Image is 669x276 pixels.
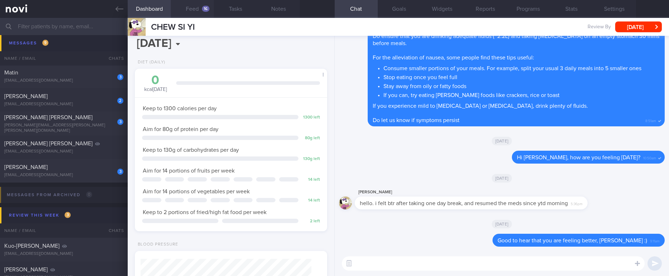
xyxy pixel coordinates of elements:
span: 9:11am [650,237,660,244]
span: Aim for 14 portions of vegetables per week [143,189,250,194]
div: [PERSON_NAME] [355,188,609,197]
div: [EMAIL_ADDRESS][DOMAIN_NAME] [4,78,123,83]
div: 130 g left [302,156,320,162]
div: 3 [117,119,123,125]
span: 3 [65,212,71,218]
div: [EMAIL_ADDRESS][DOMAIN_NAME] [4,149,123,154]
span: 10:50am [643,154,656,161]
div: 14 left [302,177,320,183]
div: 16 [202,6,209,12]
button: [DATE] [615,21,662,32]
div: 2 [117,98,123,104]
div: Blood Pressure [135,242,178,247]
span: Kuo-[PERSON_NAME] [4,243,60,249]
div: 2 left [302,219,320,224]
span: Good to hear that you are feeling better, [PERSON_NAME] :) [498,238,647,243]
span: Hi [PERSON_NAME], how are you feeling [DATE]? [517,155,640,160]
span: 5:36pm [571,200,583,207]
div: Messages from Archived [5,190,94,200]
span: Keep to 1300 calories per day [143,106,217,111]
span: For the alleviation of nausea, some people find these tips useful: [373,55,534,60]
div: Diet (Daily) [135,60,165,65]
div: [EMAIL_ADDRESS][DOMAIN_NAME] [4,102,123,107]
li: Consume smaller portions of your meals. For example, split your usual 3 daily meals into 5 smalle... [383,63,660,72]
div: 1300 left [302,115,320,120]
li: If you can, try eating [PERSON_NAME] foods like crackers, rice or toast [383,90,660,99]
span: [PERSON_NAME] [4,93,48,99]
span: DE [PERSON_NAME] [PERSON_NAME] [4,46,101,52]
span: Keep to 130g of carbohydrates per day [143,147,239,153]
span: [DATE] [492,220,512,228]
span: Aim for 14 portions of fruits per week [143,168,235,174]
span: [DATE] [492,137,512,145]
div: [PERSON_NAME][EMAIL_ADDRESS][PERSON_NAME][PERSON_NAME][DOMAIN_NAME] [4,123,123,134]
div: 3 [117,169,123,175]
span: [PERSON_NAME] [PERSON_NAME] [4,141,93,146]
span: [PERSON_NAME] [4,164,48,170]
span: CHEW SI YI [151,23,195,32]
span: If you experience mild to [MEDICAL_DATA] or [MEDICAL_DATA], drink plenty of fluids. [373,103,588,109]
li: Stop eating once you feel full [383,72,660,81]
span: Review By [588,24,611,30]
span: 0 [86,192,92,198]
span: Matin [4,70,18,76]
span: Do let us know if symptoms persist [373,117,460,123]
div: Chats [99,223,128,238]
span: Keep to 2 portions of fried/high fat food per week [143,209,267,215]
span: [DATE] [492,174,512,183]
span: 8:51am [645,117,656,124]
span: Aim for 80g of protein per day [143,126,218,132]
div: 0 [142,74,169,87]
span: [PERSON_NAME] [4,267,48,272]
div: 1 [117,50,123,57]
div: [EMAIL_ADDRESS][DOMAIN_NAME] [4,173,123,178]
li: Stay away from oily or fatty foods [383,81,660,90]
div: 3 [117,74,123,80]
span: [PERSON_NAME] [PERSON_NAME] [4,115,93,120]
div: Review this week [7,210,72,220]
div: [EMAIL_ADDRESS][DOMAIN_NAME] [4,251,123,257]
div: 14 left [302,198,320,203]
div: 80 g left [302,136,320,141]
span: hello. i felt btr after taking one day break, and resumed the meds since ytd morning [360,200,568,206]
div: [PERSON_NAME][EMAIL_ADDRESS][DOMAIN_NAME] [4,54,123,60]
div: kcal [DATE] [142,74,169,93]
